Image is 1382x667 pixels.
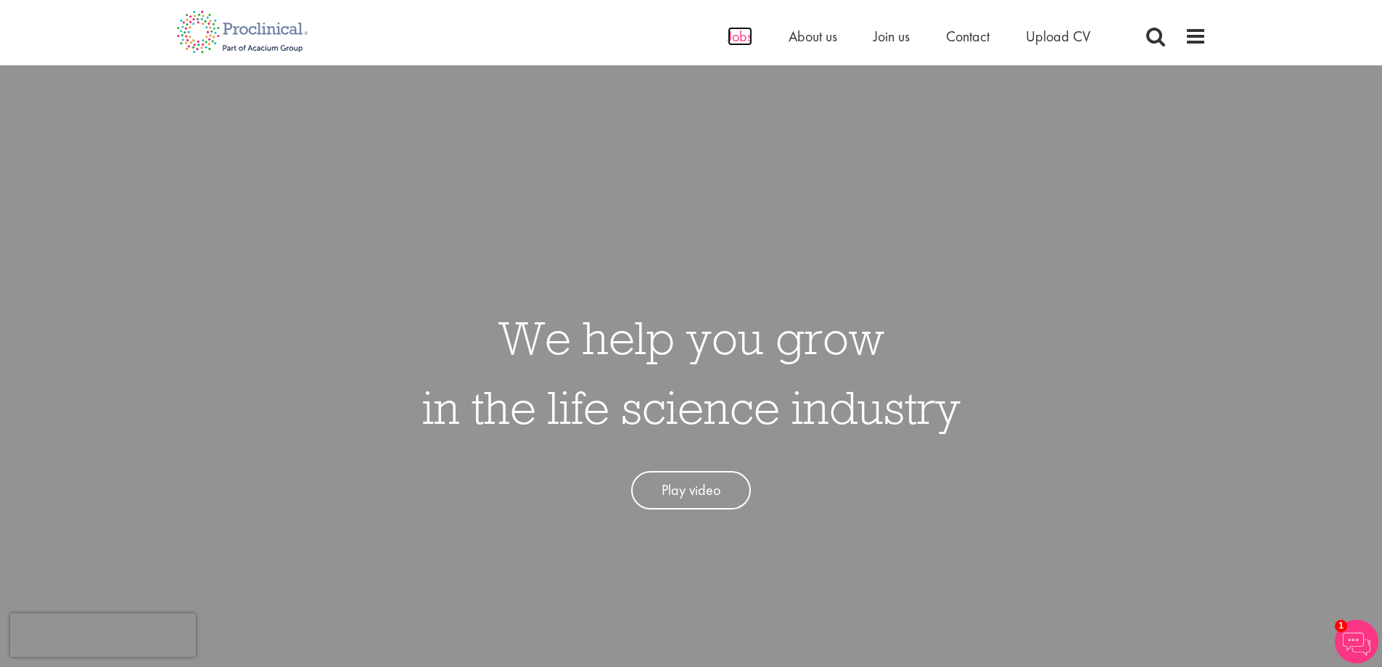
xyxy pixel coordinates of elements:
a: Jobs [728,27,752,46]
span: 1 [1335,620,1347,632]
img: Chatbot [1335,620,1378,663]
h1: We help you grow in the life science industry [422,303,961,442]
a: Contact [946,27,990,46]
a: Play video [631,471,751,510]
a: About us [789,27,837,46]
a: Join us [873,27,910,46]
a: Upload CV [1026,27,1090,46]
